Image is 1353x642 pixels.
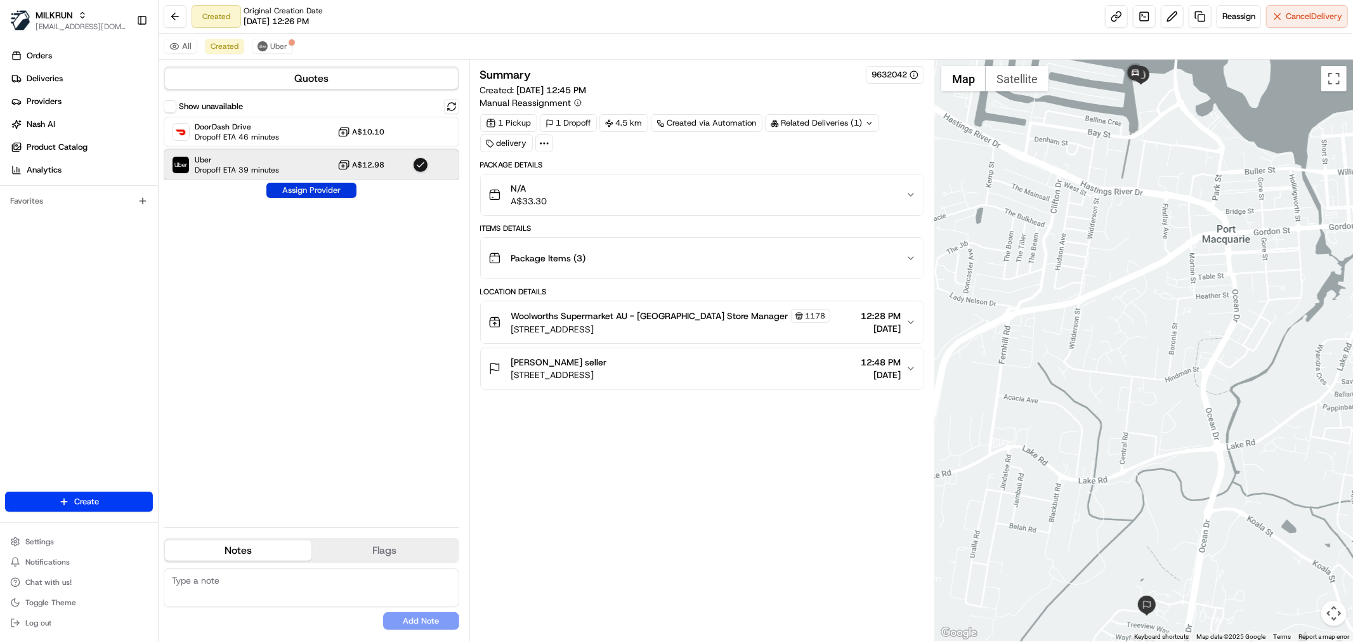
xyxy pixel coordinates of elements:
[5,594,153,612] button: Toggle Theme
[599,114,648,132] div: 4.5 km
[480,114,537,132] div: 1 Pickup
[195,122,279,132] span: DoorDash Drive
[1123,61,1148,86] div: 1
[765,114,879,132] div: Related Deliveries (1)
[195,155,279,165] span: Uber
[5,553,153,571] button: Notifications
[270,41,287,51] span: Uber
[36,22,126,32] button: [EMAIL_ADDRESS][DOMAIN_NAME]
[941,66,986,91] button: Show street map
[5,492,153,512] button: Create
[195,165,279,175] span: Dropoff ETA 39 minutes
[195,132,279,142] span: Dropoff ETA 46 minutes
[244,6,323,16] span: Original Creation Date
[511,323,830,336] span: [STREET_ADDRESS]
[481,174,924,215] button: N/AA$33.30
[651,114,762,132] a: Created via Automation
[353,127,385,137] span: A$10.10
[511,252,586,265] span: Package Items ( 3 )
[5,46,158,66] a: Orders
[938,625,980,641] a: Open this area in Google Maps (opens a new window)
[861,369,901,381] span: [DATE]
[5,533,153,551] button: Settings
[27,119,55,130] span: Nash AI
[27,50,52,62] span: Orders
[1222,11,1255,22] span: Reassign
[337,159,385,171] button: A$12.98
[1137,596,1157,616] div: 2
[861,310,901,322] span: 12:28 PM
[1273,633,1291,640] a: Terms
[5,137,158,157] a: Product Catalog
[258,41,268,51] img: uber-new-logo.jpeg
[5,614,153,632] button: Log out
[1134,632,1189,641] button: Keyboard shortcuts
[5,69,158,89] a: Deliveries
[252,39,293,54] button: Uber
[986,66,1049,91] button: Show satellite imagery
[511,369,607,381] span: [STREET_ADDRESS]
[1321,601,1347,626] button: Map camera controls
[266,183,356,198] button: Assign Provider
[5,191,153,211] div: Favorites
[511,356,607,369] span: [PERSON_NAME] seller
[1321,66,1347,91] button: Toggle fullscreen view
[337,126,385,138] button: A$10.10
[179,101,243,112] label: Show unavailable
[480,223,924,233] div: Items Details
[27,141,88,153] span: Product Catalog
[25,577,72,587] span: Chat with us!
[480,84,587,96] span: Created:
[1298,633,1349,640] a: Report a map error
[1286,11,1342,22] span: Cancel Delivery
[25,537,54,547] span: Settings
[480,69,532,81] h3: Summary
[173,124,189,140] img: DoorDash Drive
[211,41,239,51] span: Created
[1217,5,1261,28] button: Reassign
[806,311,826,321] span: 1178
[872,69,918,81] button: 9632042
[517,84,587,96] span: [DATE] 12:45 PM
[481,238,924,278] button: Package Items (3)
[165,540,311,561] button: Notes
[165,69,458,89] button: Quotes
[173,157,189,173] img: Uber
[1266,5,1348,28] button: CancelDelivery
[480,287,924,297] div: Location Details
[10,10,30,30] img: MILKRUN
[5,573,153,591] button: Chat with us!
[511,310,788,322] span: Woolworths Supermarket AU - [GEOGRAPHIC_DATA] Store Manager
[311,540,458,561] button: Flags
[511,195,547,207] span: A$33.30
[1196,633,1265,640] span: Map data ©2025 Google
[938,625,980,641] img: Google
[861,356,901,369] span: 12:48 PM
[25,598,76,608] span: Toggle Theme
[5,160,158,180] a: Analytics
[25,557,70,567] span: Notifications
[861,322,901,335] span: [DATE]
[36,9,73,22] button: MILKRUN
[74,496,99,508] span: Create
[5,5,131,36] button: MILKRUNMILKRUN[EMAIL_ADDRESS][DOMAIN_NAME]
[27,96,62,107] span: Providers
[244,16,309,27] span: [DATE] 12:26 PM
[480,134,533,152] div: delivery
[480,160,924,170] div: Package Details
[481,301,924,343] button: Woolworths Supermarket AU - [GEOGRAPHIC_DATA] Store Manager1178[STREET_ADDRESS]12:28 PM[DATE]
[480,96,582,109] button: Manual Reassignment
[511,182,547,195] span: N/A
[5,91,158,112] a: Providers
[481,348,924,389] button: [PERSON_NAME] seller[STREET_ADDRESS]12:48 PM[DATE]
[25,618,51,628] span: Log out
[205,39,244,54] button: Created
[540,114,597,132] div: 1 Dropoff
[5,114,158,134] a: Nash AI
[27,73,63,84] span: Deliveries
[164,39,197,54] button: All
